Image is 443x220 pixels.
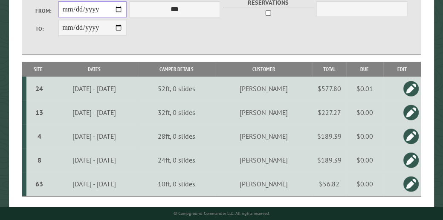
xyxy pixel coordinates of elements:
[50,62,139,77] th: Dates
[346,124,383,148] td: $0.00
[138,77,215,100] td: 52ft, 0 slides
[30,108,49,117] div: 13
[215,124,312,148] td: [PERSON_NAME]
[383,62,421,77] th: Edit
[26,62,50,77] th: Site
[215,62,312,77] th: Customer
[312,172,346,196] td: $56.82
[30,156,49,164] div: 8
[52,84,137,93] div: [DATE] - [DATE]
[35,25,58,33] label: To:
[215,148,312,172] td: [PERSON_NAME]
[312,148,346,172] td: $189.39
[52,180,137,188] div: [DATE] - [DATE]
[346,148,383,172] td: $0.00
[312,62,346,77] th: Total
[312,100,346,124] td: $227.27
[35,7,58,15] label: From:
[30,84,49,93] div: 24
[30,180,49,188] div: 63
[52,156,137,164] div: [DATE] - [DATE]
[138,172,215,196] td: 10ft, 0 slides
[138,100,215,124] td: 32ft, 0 slides
[346,172,383,196] td: $0.00
[138,148,215,172] td: 24ft, 0 slides
[215,100,312,124] td: [PERSON_NAME]
[346,62,383,77] th: Due
[215,172,312,196] td: [PERSON_NAME]
[138,62,215,77] th: Camper Details
[52,132,137,140] div: [DATE] - [DATE]
[312,77,346,100] td: $577.80
[215,77,312,100] td: [PERSON_NAME]
[30,132,49,140] div: 4
[346,77,383,100] td: $0.01
[312,124,346,148] td: $189.39
[52,108,137,117] div: [DATE] - [DATE]
[138,124,215,148] td: 28ft, 0 slides
[346,100,383,124] td: $0.00
[174,211,270,216] small: © Campground Commander LLC. All rights reserved.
